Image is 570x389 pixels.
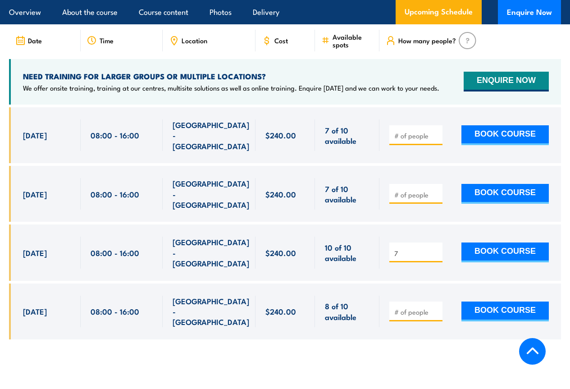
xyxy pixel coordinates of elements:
span: [GEOGRAPHIC_DATA] - [GEOGRAPHIC_DATA] [173,237,249,268]
span: $240.00 [265,306,296,316]
span: 08:00 - 16:00 [91,247,139,258]
span: 10 of 10 available [325,242,369,263]
span: Location [182,37,207,44]
span: 7 of 10 available [325,125,369,146]
span: [GEOGRAPHIC_DATA] - [GEOGRAPHIC_DATA] [173,119,249,151]
span: 08:00 - 16:00 [91,189,139,199]
input: # of people [394,190,439,199]
span: $240.00 [265,189,296,199]
span: 08:00 - 16:00 [91,306,139,316]
button: BOOK COURSE [461,184,549,204]
input: # of people [394,307,439,316]
span: Available spots [333,33,373,48]
span: [DATE] [23,130,47,140]
span: [GEOGRAPHIC_DATA] - [GEOGRAPHIC_DATA] [173,178,249,210]
span: [DATE] [23,306,47,316]
span: 8 of 10 available [325,301,369,322]
span: $240.00 [265,247,296,258]
span: How many people? [398,37,456,44]
button: BOOK COURSE [461,302,549,321]
input: # of people [394,131,439,140]
button: BOOK COURSE [461,125,549,145]
span: 7 of 10 available [325,183,369,205]
span: Cost [274,37,288,44]
span: 08:00 - 16:00 [91,130,139,140]
span: [DATE] [23,247,47,258]
p: We offer onsite training, training at our centres, multisite solutions as well as online training... [23,83,439,92]
span: Time [100,37,114,44]
span: [GEOGRAPHIC_DATA] - [GEOGRAPHIC_DATA] [173,296,249,327]
input: # of people [394,249,439,258]
h4: NEED TRAINING FOR LARGER GROUPS OR MULTIPLE LOCATIONS? [23,71,439,81]
span: [DATE] [23,189,47,199]
span: Date [28,37,42,44]
button: ENQUIRE NOW [464,72,549,92]
button: BOOK COURSE [461,243,549,262]
span: $240.00 [265,130,296,140]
